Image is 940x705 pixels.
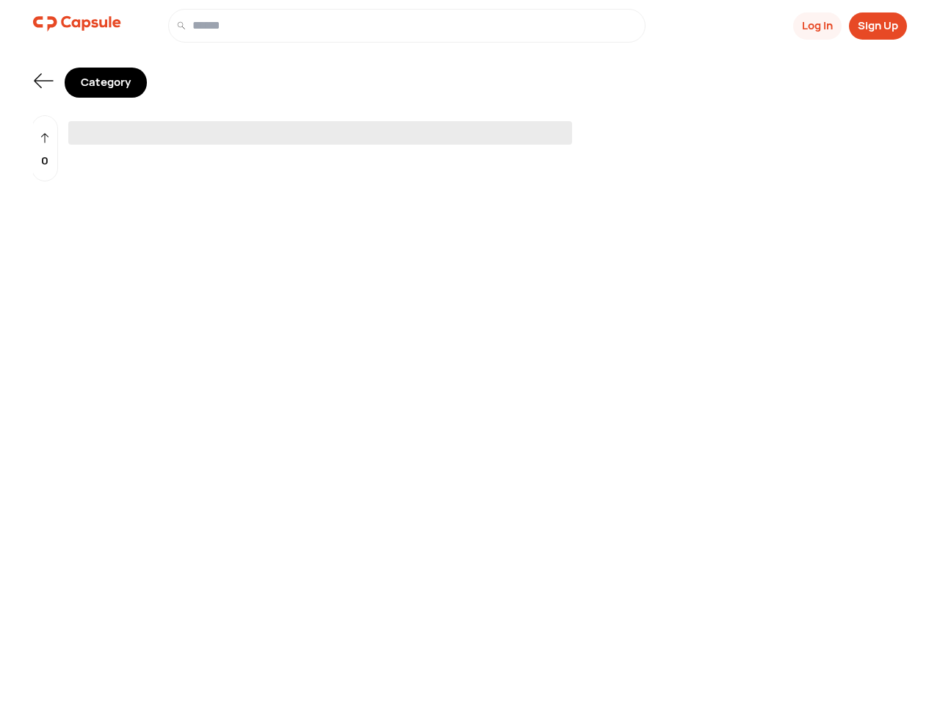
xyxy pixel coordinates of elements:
[849,12,907,40] button: Sign Up
[68,121,572,145] span: ‌
[33,9,121,38] img: logo
[41,153,48,170] p: 0
[65,68,147,98] div: Category
[793,12,842,40] button: Log In
[33,9,121,43] a: logo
